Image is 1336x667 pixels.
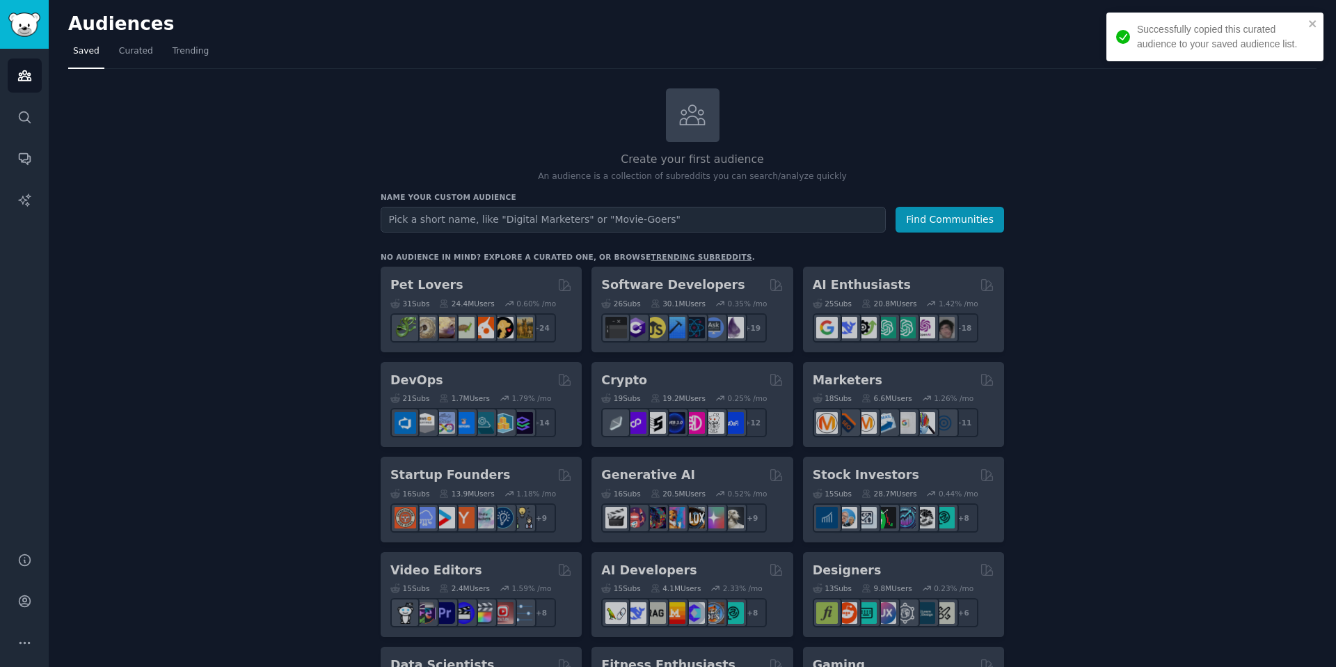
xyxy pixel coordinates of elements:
img: GummySearch logo [8,13,40,37]
span: Saved [73,45,100,58]
a: Trending [168,40,214,69]
div: No audience in mind? Explore a curated one, or browse . [381,252,755,262]
h3: Name your custom audience [381,192,1004,202]
a: Curated [114,40,158,69]
span: Curated [119,45,153,58]
button: close [1308,18,1318,29]
a: Saved [68,40,104,69]
button: Find Communities [896,207,1004,233]
h2: Audiences [68,13,1204,36]
span: Trending [173,45,209,58]
div: Successfully copied this curated audience to your saved audience list. [1137,22,1304,52]
p: An audience is a collection of subreddits you can search/analyze quickly [381,171,1004,183]
a: trending subreddits [651,253,751,261]
h2: Create your first audience [381,151,1004,168]
input: Pick a short name, like "Digital Marketers" or "Movie-Goers" [381,207,886,233]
